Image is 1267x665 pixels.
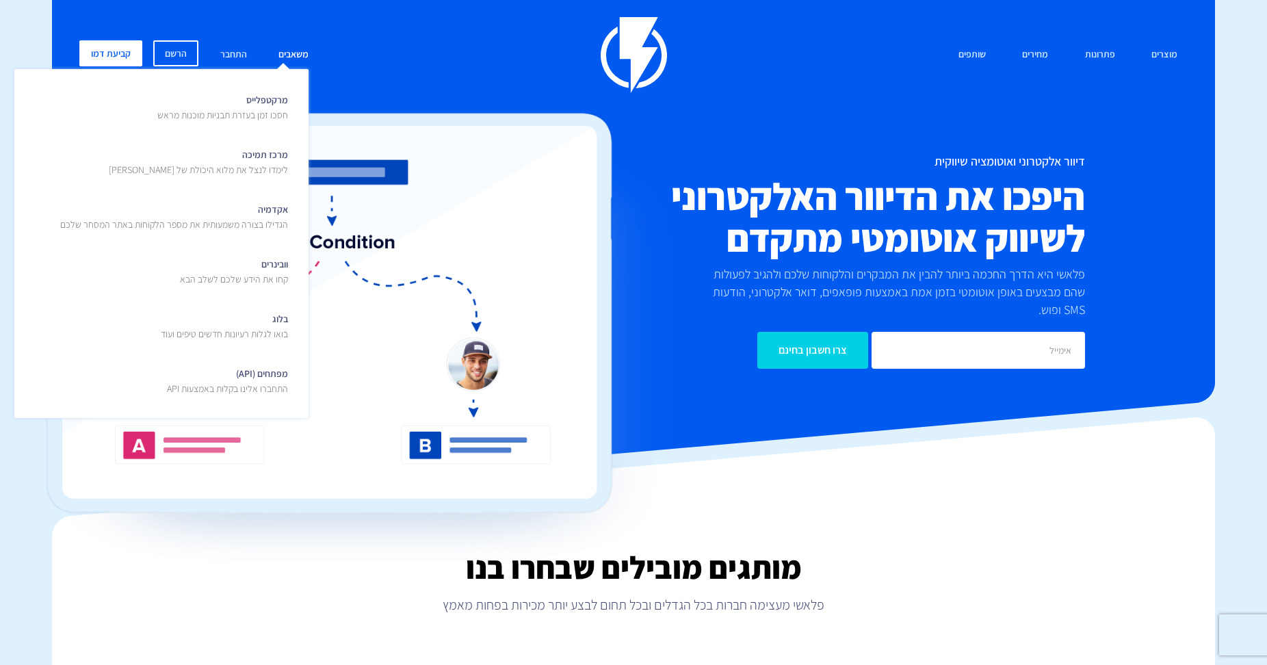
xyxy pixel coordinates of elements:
[157,90,288,122] span: מרקטפלייס
[25,79,298,134] a: מרקטפלייסחסכו זמן בעזרת תבניות מוכנות מראש
[109,144,288,177] span: מרכז תמיכה
[25,189,298,244] a: אקדמיההגדילו בצורה משמעותית את מספר הלקוחות באתר המסחר שלכם
[60,218,288,231] p: הגדילו בצורה משמעותית את מספר הלקוחות באתר המסחר שלכם
[210,40,257,70] a: התחבר
[180,254,288,286] span: וובינרים
[690,265,1086,318] p: פלאשי היא הדרך החכמה ביותר להבין את המבקרים והלקוחות שלכם ולהגיב לפעולות שהם מבצעים באופן אוטומטי...
[153,40,198,66] a: הרשם
[167,382,288,395] p: התחברו אלינו בקלות באמצעות API
[948,40,996,70] a: שותפים
[551,175,1085,259] h2: היפכו את הדיוור האלקטרוני לשיווק אוטומטי מתקדם
[757,332,868,369] input: צרו חשבון בחינם
[872,332,1085,369] input: אימייל
[109,163,288,177] p: לימדו לנצל את מלוא היכולת של [PERSON_NAME]
[79,40,142,66] a: קביעת דמו
[25,298,298,353] a: בלוגבואו לגלות רעיונות חדשים טיפים ועוד
[161,327,288,341] p: בואו לגלות רעיונות חדשים טיפים ועוד
[161,309,288,341] span: בלוג
[551,155,1085,168] h1: דיוור אלקטרוני ואוטומציה שיווקית
[167,363,288,395] span: מפתחים (API)
[1141,40,1188,70] a: מוצרים
[180,272,288,286] p: קחו את הידע שלכם לשלב הבא
[25,134,298,189] a: מרכז תמיכהלימדו לנצל את מלוא היכולת של [PERSON_NAME]
[1012,40,1058,70] a: מחירים
[25,244,298,298] a: וובינריםקחו את הידע שלכם לשלב הבא
[60,199,288,231] span: אקדמיה
[1075,40,1125,70] a: פתרונות
[157,108,288,122] p: חסכו זמן בעזרת תבניות מוכנות מראש
[268,40,319,70] a: משאבים
[52,550,1215,585] h2: מותגים מובילים שבחרו בנו
[25,353,298,408] a: מפתחים (API)התחברו אלינו בקלות באמצעות API
[52,595,1215,614] p: פלאשי מעצימה חברות בכל הגדלים ובכל תחום לבצע יותר מכירות בפחות מאמץ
